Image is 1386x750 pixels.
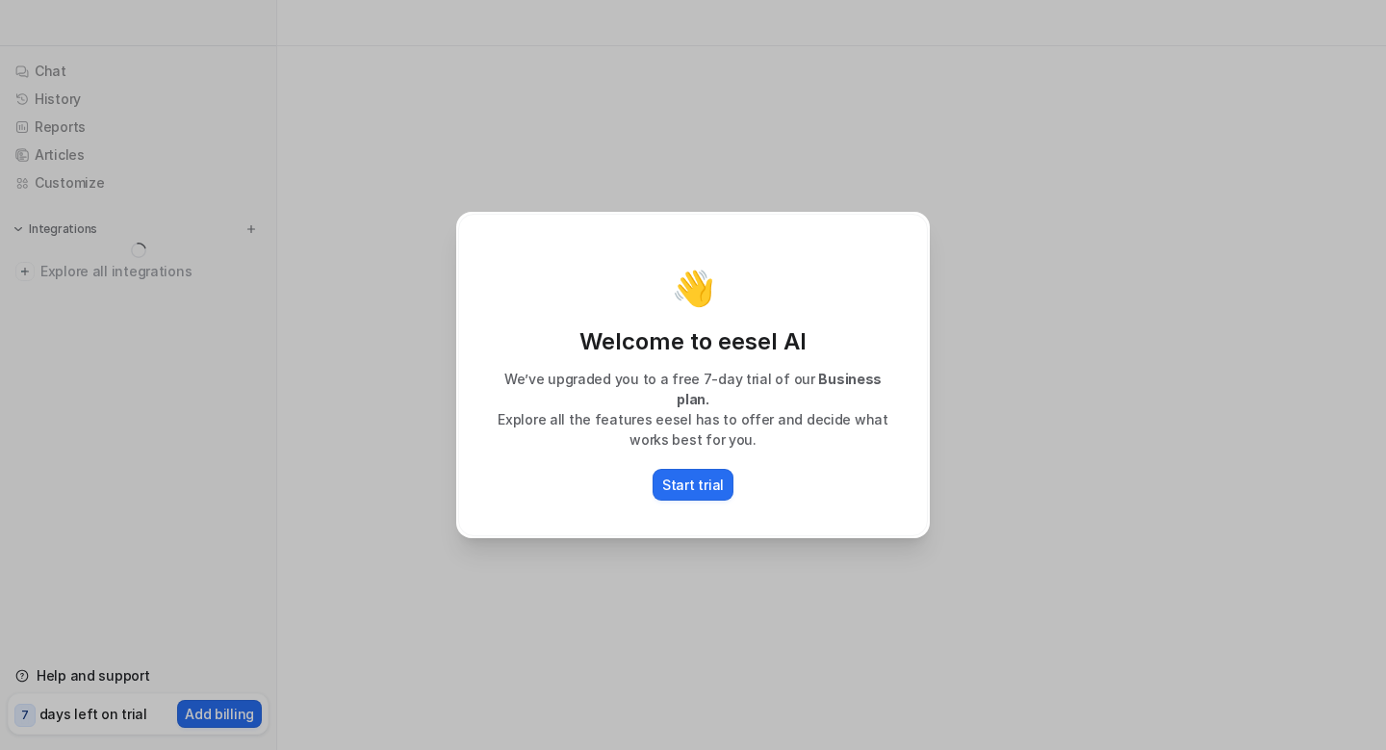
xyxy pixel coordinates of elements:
p: We’ve upgraded you to a free 7-day trial of our [478,369,908,409]
p: Explore all the features eesel has to offer and decide what works best for you. [478,409,908,450]
p: Welcome to eesel AI [478,326,908,357]
p: Start trial [662,475,724,495]
button: Start trial [653,469,733,501]
p: 👋 [672,269,715,307]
